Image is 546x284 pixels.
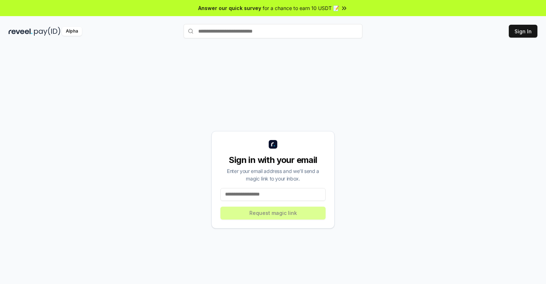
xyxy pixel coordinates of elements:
[263,4,339,12] span: for a chance to earn 10 USDT 📝
[220,167,326,182] div: Enter your email address and we’ll send a magic link to your inbox.
[269,140,277,149] img: logo_small
[9,27,33,36] img: reveel_dark
[220,154,326,166] div: Sign in with your email
[34,27,60,36] img: pay_id
[509,25,537,38] button: Sign In
[198,4,261,12] span: Answer our quick survey
[62,27,82,36] div: Alpha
